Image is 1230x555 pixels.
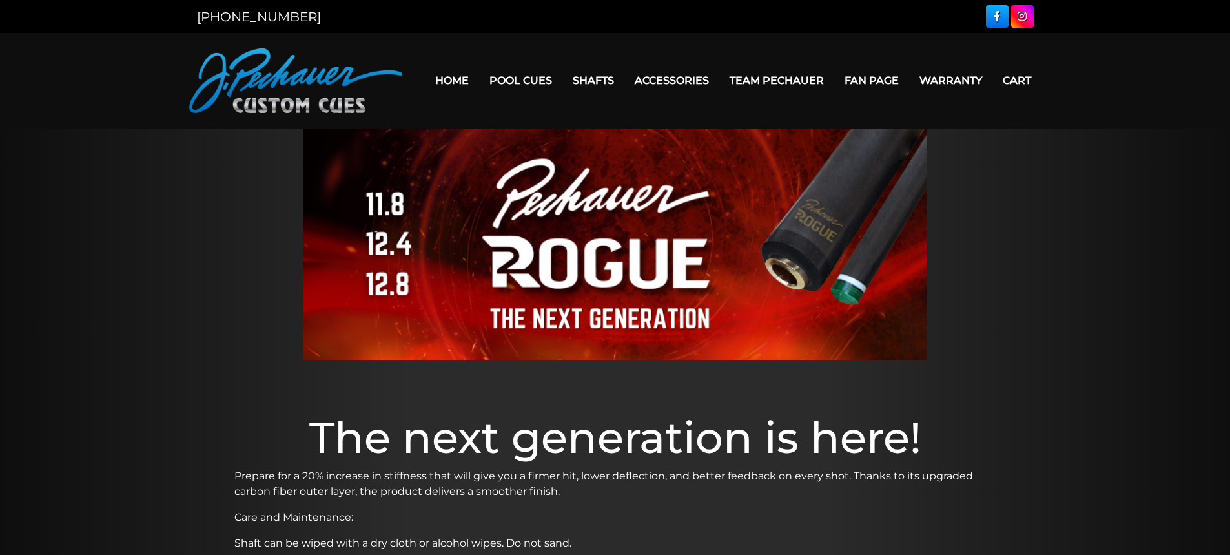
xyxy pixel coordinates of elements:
[479,64,562,97] a: Pool Cues
[189,48,402,113] img: Pechauer Custom Cues
[562,64,624,97] a: Shafts
[624,64,719,97] a: Accessories
[234,468,996,499] p: Prepare for a 20% increase in stiffness that will give you a firmer hit, lower deflection, and be...
[197,9,321,25] a: [PHONE_NUMBER]
[719,64,834,97] a: Team Pechauer
[909,64,992,97] a: Warranty
[425,64,479,97] a: Home
[834,64,909,97] a: Fan Page
[234,510,996,525] p: Care and Maintenance:
[234,536,996,551] p: Shaft can be wiped with a dry cloth or alcohol wipes. Do not sand.
[992,64,1041,97] a: Cart
[234,412,996,463] h1: The next generation is here!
